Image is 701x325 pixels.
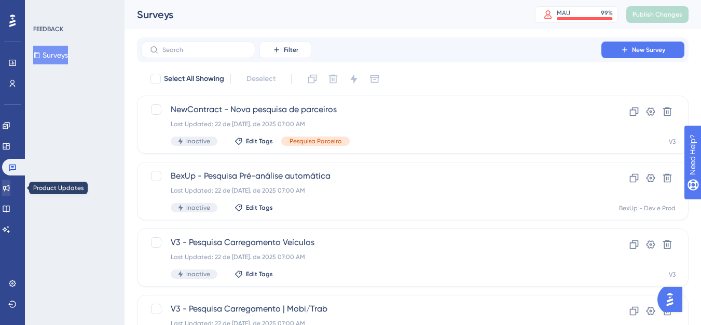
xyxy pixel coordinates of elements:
button: Edit Tags [235,204,273,212]
div: Last Updated: 22 de [DATE]. de 2025 07:00 AM [171,186,572,195]
span: NewContract - Nova pesquisa de parceiros [171,103,572,116]
iframe: UserGuiding AI Assistant Launcher [657,284,689,315]
div: FEEDBACK [33,25,63,33]
span: Edit Tags [246,270,273,278]
div: Surveys [137,7,509,22]
span: Inactive [186,204,210,212]
button: New Survey [601,42,684,58]
button: Publish Changes [626,6,689,23]
span: Edit Tags [246,137,273,145]
span: Filter [284,46,298,54]
div: 99 % [601,9,613,17]
span: BexUp - Pesquisa Pré-análise automática [171,170,572,182]
input: Search [162,46,246,53]
span: New Survey [632,46,665,54]
span: Inactive [186,137,210,145]
div: MAU [557,9,570,17]
button: Deselect [237,70,285,88]
span: Need Help? [24,3,65,15]
span: V3 - Pesquisa Carregamento Veículos [171,236,572,249]
div: V3 [669,270,676,279]
span: Select All Showing [164,73,224,85]
div: Last Updated: 22 de [DATE]. de 2025 07:00 AM [171,120,572,128]
button: Surveys [33,46,68,64]
span: V3 - Pesquisa Carregamento | Mobi/Trab [171,303,572,315]
span: Deselect [246,73,276,85]
button: Filter [259,42,311,58]
button: Edit Tags [235,270,273,278]
span: Edit Tags [246,204,273,212]
div: BexUp - Dev e Prod [619,204,676,212]
div: V3 [669,138,676,146]
div: Last Updated: 22 de [DATE]. de 2025 07:00 AM [171,253,572,261]
span: Pesquisa Parceiro [290,137,341,145]
button: Edit Tags [235,137,273,145]
span: Inactive [186,270,210,278]
span: Publish Changes [633,10,682,19]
